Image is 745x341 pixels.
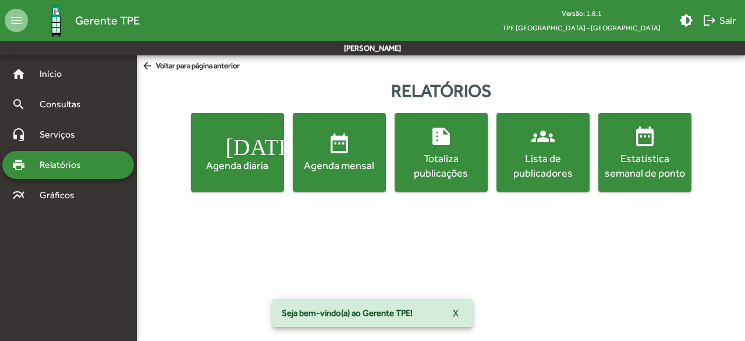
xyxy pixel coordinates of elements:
[141,60,156,73] mat-icon: arrow_back
[601,151,689,180] div: Estatística semanal de ponto
[499,151,587,180] div: Lista de publicadores
[12,128,26,142] mat-icon: headset_mic
[679,13,693,27] mat-icon: brightness_medium
[75,11,140,30] span: Gerente TPE
[12,97,26,111] mat-icon: search
[12,158,26,172] mat-icon: print
[295,158,384,173] div: Agenda mensal
[191,113,284,192] button: Agenda diária
[137,78,745,104] div: Relatórios
[282,307,413,319] span: Seja bem-vindo(a) ao Gerente TPE!
[37,2,75,40] img: Logo
[12,188,26,202] mat-icon: multiline_chart
[633,125,657,148] mat-icon: date_range
[33,158,96,172] span: Relatórios
[328,132,351,155] mat-icon: date_range
[28,2,140,40] a: Gerente TPE
[703,10,736,31] span: Sair
[33,97,96,111] span: Consultas
[703,13,716,27] mat-icon: logout
[493,20,670,35] span: TPE [GEOGRAPHIC_DATA] - [GEOGRAPHIC_DATA]
[453,303,459,324] span: X
[598,113,691,192] button: Estatística semanal de ponto
[293,113,386,192] button: Agenda mensal
[33,67,79,81] span: Início
[493,6,670,20] div: Versão: 1.8.1
[496,113,590,192] button: Lista de publicadores
[33,188,90,202] span: Gráficos
[12,67,26,81] mat-icon: home
[395,113,488,192] button: Totaliza publicações
[33,128,91,142] span: Serviços
[430,125,453,148] mat-icon: summarize
[226,132,249,155] mat-icon: [DATE]
[193,158,282,173] div: Agenda diária
[444,303,468,324] button: X
[531,125,555,148] mat-icon: groups
[698,10,740,31] button: Sair
[397,151,485,180] div: Totaliza publicações
[141,60,240,73] span: Voltar para página anterior
[5,9,28,32] mat-icon: menu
